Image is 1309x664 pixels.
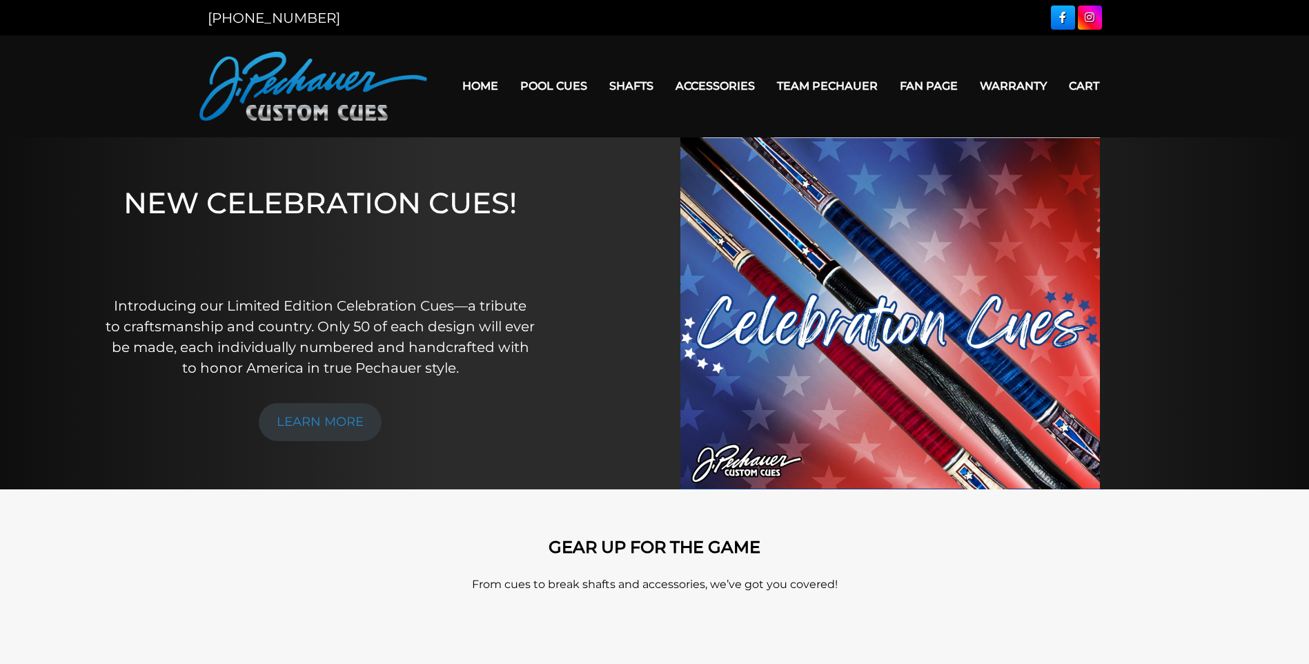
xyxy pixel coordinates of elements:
[199,52,427,121] img: Pechauer Custom Cues
[889,68,969,104] a: Fan Page
[259,403,382,441] a: LEARN MORE
[105,295,535,378] p: Introducing our Limited Edition Celebration Cues—a tribute to craftsmanship and country. Only 50 ...
[766,68,889,104] a: Team Pechauer
[208,10,340,26] a: [PHONE_NUMBER]
[105,186,535,276] h1: NEW CELEBRATION CUES!
[969,68,1058,104] a: Warranty
[509,68,598,104] a: Pool Cues
[665,68,766,104] a: Accessories
[1058,68,1110,104] a: Cart
[451,68,509,104] a: Home
[262,576,1048,593] p: From cues to break shafts and accessories, we’ve got you covered!
[598,68,665,104] a: Shafts
[549,537,760,557] strong: GEAR UP FOR THE GAME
